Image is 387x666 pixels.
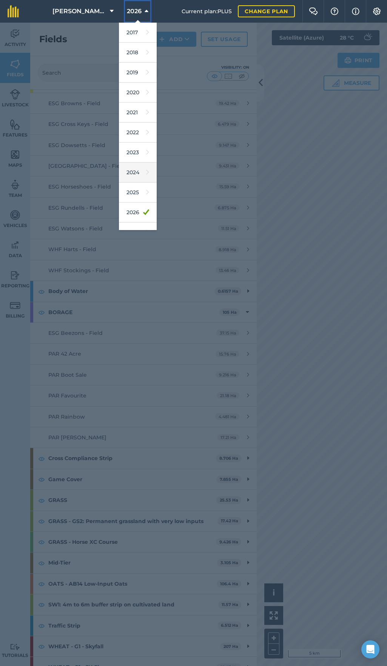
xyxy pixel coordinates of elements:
[119,83,157,103] a: 2020
[119,203,157,223] a: 2026
[119,223,157,242] a: 2027
[372,8,381,15] img: A cog icon
[119,143,157,163] a: 2023
[8,5,19,17] img: fieldmargin Logo
[52,7,107,16] span: [PERSON_NAME] Hayleys Partnership
[361,640,379,658] div: Open Intercom Messenger
[330,8,339,15] img: A question mark icon
[119,183,157,203] a: 2025
[119,43,157,63] a: 2018
[119,63,157,83] a: 2019
[127,7,142,16] span: 2026
[119,103,157,123] a: 2021
[238,5,295,17] a: Change plan
[119,23,157,43] a: 2017
[182,7,232,15] span: Current plan : PLUS
[119,123,157,143] a: 2022
[309,8,318,15] img: Two speech bubbles overlapping with the left bubble in the forefront
[352,7,359,16] img: svg+xml;base64,PHN2ZyB4bWxucz0iaHR0cDovL3d3dy53My5vcmcvMjAwMC9zdmciIHdpZHRoPSIxNyIgaGVpZ2h0PSIxNy...
[119,163,157,183] a: 2024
